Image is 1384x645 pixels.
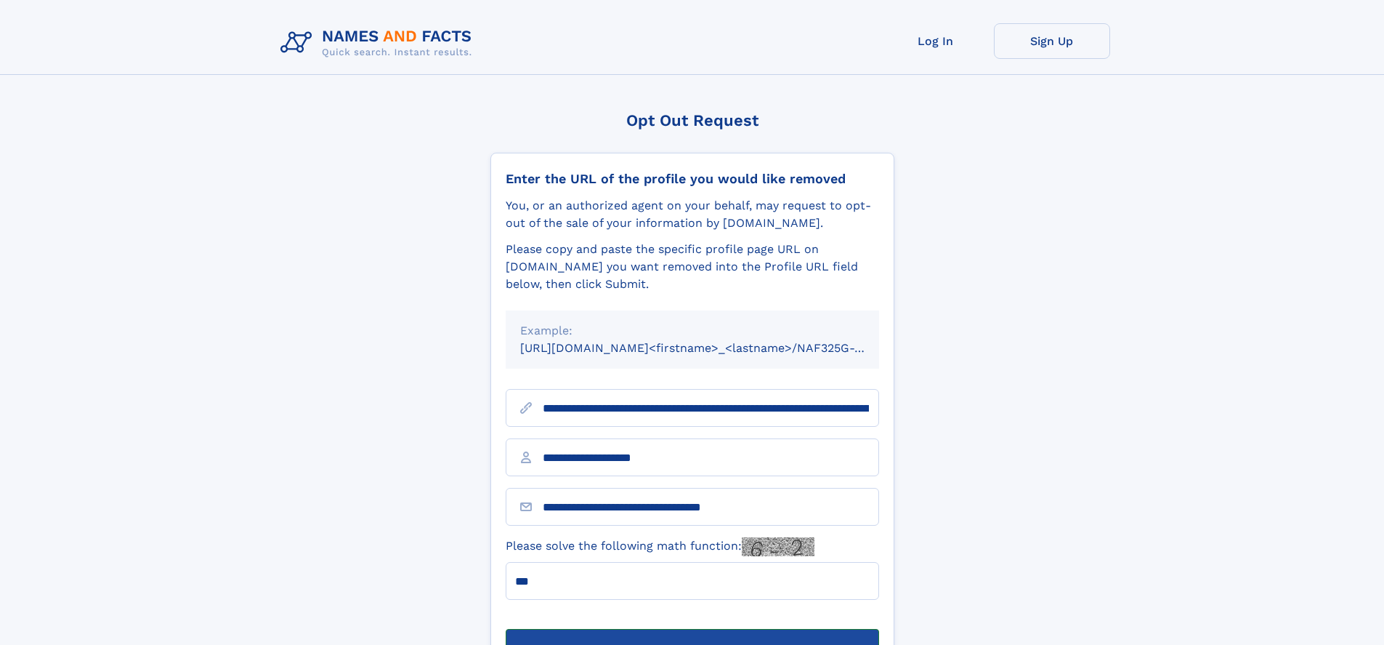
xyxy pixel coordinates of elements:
[506,197,879,232] div: You, or an authorized agent on your behalf, may request to opt-out of the sale of your informatio...
[506,171,879,187] div: Enter the URL of the profile you would like removed
[520,341,907,355] small: [URL][DOMAIN_NAME]<firstname>_<lastname>/NAF325G-xxxxxxxx
[506,241,879,293] div: Please copy and paste the specific profile page URL on [DOMAIN_NAME] you want removed into the Pr...
[275,23,484,63] img: Logo Names and Facts
[520,322,865,340] div: Example:
[994,23,1110,59] a: Sign Up
[490,111,894,129] div: Opt Out Request
[878,23,994,59] a: Log In
[506,537,814,556] label: Please solve the following math function:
